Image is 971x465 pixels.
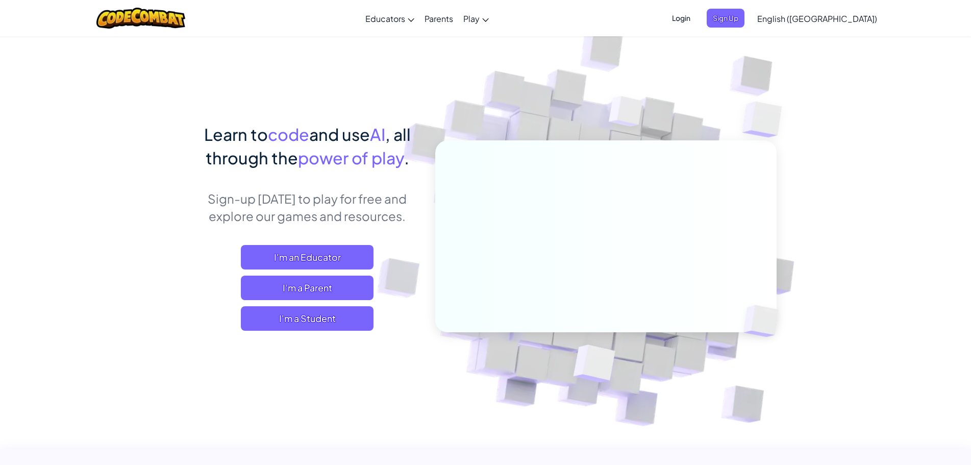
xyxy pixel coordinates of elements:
[298,148,404,168] span: power of play
[241,245,374,270] a: I'm an Educator
[96,8,186,29] img: CodeCombat logo
[419,5,458,32] a: Parents
[589,76,663,152] img: Overlap cubes
[204,124,268,144] span: Learn to
[548,323,639,408] img: Overlap cubes
[726,284,803,358] img: Overlap cubes
[195,190,420,225] p: Sign-up [DATE] to play for free and explore our games and resources.
[309,124,370,144] span: and use
[757,13,877,24] span: English ([GEOGRAPHIC_DATA])
[241,306,374,331] button: I'm a Student
[752,5,882,32] a: English ([GEOGRAPHIC_DATA])
[404,148,409,168] span: .
[707,9,744,28] button: Sign Up
[370,124,385,144] span: AI
[268,124,309,144] span: code
[360,5,419,32] a: Educators
[722,77,810,163] img: Overlap cubes
[463,13,480,24] span: Play
[666,9,696,28] button: Login
[241,276,374,300] a: I'm a Parent
[458,5,494,32] a: Play
[365,13,405,24] span: Educators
